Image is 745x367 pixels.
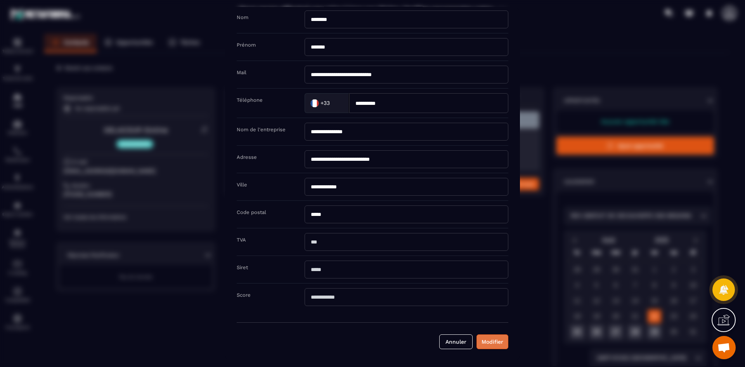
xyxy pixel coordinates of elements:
[237,154,257,160] label: Adresse
[476,334,508,349] button: Modifier
[237,69,246,75] label: Mail
[237,181,247,187] label: Ville
[237,126,286,132] label: Nom de l'entreprise
[237,209,266,215] label: Code postal
[237,97,263,103] label: Téléphone
[237,264,248,270] label: Siret
[712,336,736,359] a: Ouvrir le chat
[307,95,322,111] img: Country Flag
[305,93,349,113] div: Search for option
[321,99,330,107] span: +33
[439,334,473,349] button: Annuler
[331,97,341,109] input: Search for option
[237,237,246,242] label: TVA
[237,14,248,20] label: Nom
[237,292,251,297] label: Score
[237,42,256,47] label: Prénom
